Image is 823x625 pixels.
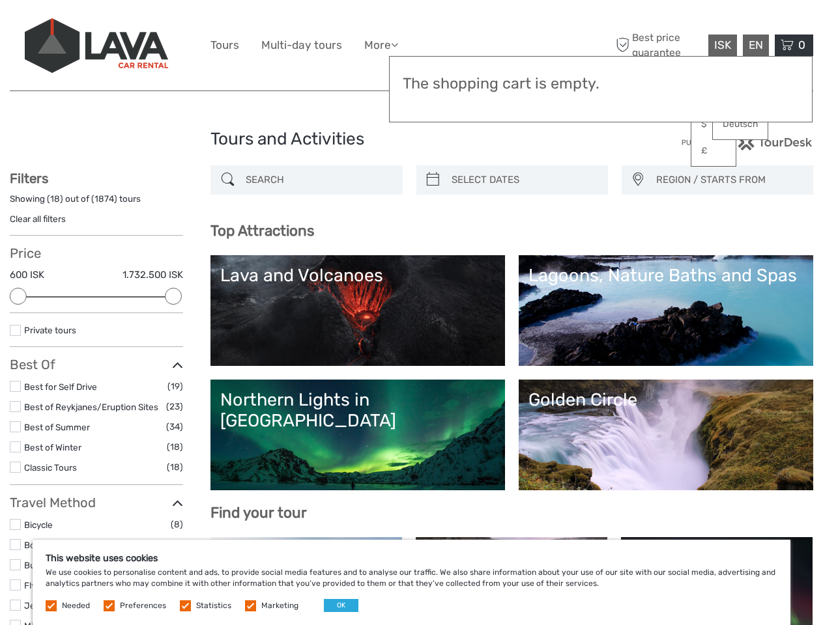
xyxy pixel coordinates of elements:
[10,193,183,213] div: Showing ( ) out of ( ) tours
[167,379,183,394] span: (19)
[25,18,168,73] img: 523-13fdf7b0-e410-4b32-8dc9-7907fc8d33f7_logo_big.jpg
[261,36,342,55] a: Multi-day tours
[24,560,40,570] a: Bus
[691,139,736,163] a: £
[24,540,43,550] a: Boat
[220,265,495,286] div: Lava and Volcanoes
[24,325,76,335] a: Private tours
[46,553,777,564] h5: This website uses cookies
[10,357,183,372] h3: Best Of
[528,389,803,410] div: Golden Circle
[220,389,495,480] a: Northern Lights in [GEOGRAPHIC_DATA]
[24,520,53,530] a: Bicycle
[528,265,803,286] div: Lagoons, Nature Baths and Spas
[162,537,183,552] span: (103)
[240,169,396,191] input: SEARCH
[220,389,495,432] div: Northern Lights in [GEOGRAPHIC_DATA]
[681,134,813,150] img: PurchaseViaTourDesk.png
[650,169,807,191] button: REGION / STARTS FROM
[167,439,183,454] span: (18)
[18,23,147,33] p: We're away right now. Please check back later!
[94,193,114,205] label: 1874
[691,113,736,136] a: $
[743,35,769,56] div: EN
[364,36,398,55] a: More
[50,193,60,205] label: 18
[10,214,66,224] a: Clear all filters
[166,399,183,414] span: (23)
[150,20,166,36] button: Open LiveChat chat widget
[171,517,183,532] span: (8)
[210,129,613,150] h1: Tours and Activities
[10,245,183,261] h3: Price
[324,599,358,612] button: OK
[123,268,183,282] label: 1.732.500 ISK
[33,540,790,625] div: We use cookies to personalise content and ads, to provide social media features and to analyse ou...
[24,382,97,392] a: Best for Self Drive
[166,419,183,434] span: (34)
[10,495,183,510] h3: Travel Method
[24,402,158,412] a: Best of Reykjanes/Eruption Sites
[713,113,768,136] a: Deutsch
[446,169,601,191] input: SELECT DATES
[24,600,69,611] a: Jeep / 4x4
[10,171,48,186] strong: Filters
[24,462,77,473] a: Classic Tours
[403,75,799,93] h3: The shopping cart is empty.
[261,600,298,611] label: Marketing
[24,580,48,590] a: Flying
[167,460,183,475] span: (18)
[210,222,314,240] b: Top Attractions
[24,442,81,452] a: Best of Winter
[210,36,239,55] a: Tours
[62,600,90,611] label: Needed
[210,504,307,521] b: Find your tour
[24,422,90,432] a: Best of Summer
[528,265,803,356] a: Lagoons, Nature Baths and Spas
[196,600,231,611] label: Statistics
[714,38,731,51] span: ISK
[220,265,495,356] a: Lava and Volcanoes
[120,600,166,611] label: Preferences
[528,389,803,480] a: Golden Circle
[796,38,807,51] span: 0
[10,268,44,282] label: 600 ISK
[613,31,705,59] span: Best price guarantee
